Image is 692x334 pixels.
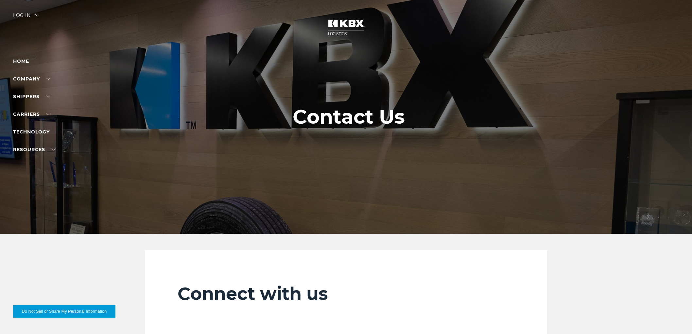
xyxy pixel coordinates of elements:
[13,94,50,99] a: SHIPPERS
[13,76,50,82] a: Company
[13,111,50,117] a: Carriers
[13,58,29,64] a: Home
[13,129,50,135] a: Technology
[178,283,514,305] h2: Connect with us
[321,13,371,42] img: kbx logo
[35,14,39,16] img: arrow
[13,147,56,152] a: RESOURCES
[13,13,39,23] div: Log in
[293,106,405,128] h1: Contact Us
[13,305,115,318] button: Do Not Sell or Share My Personal Information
